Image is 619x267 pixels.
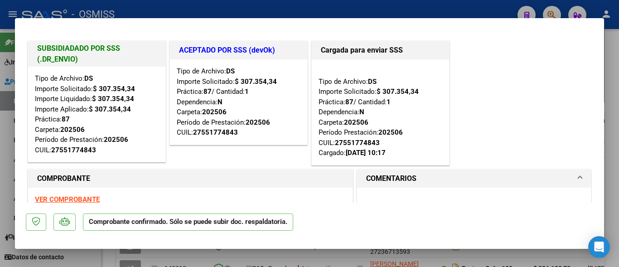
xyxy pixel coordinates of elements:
[344,118,368,126] strong: 202506
[319,66,442,158] div: Tipo de Archivo: Importe Solicitado: Práctica: / Cantidad: Dependencia: Carpeta: Período Prestaci...
[104,136,128,144] strong: 202506
[235,78,277,86] strong: $ 307.354,34
[226,67,235,75] strong: DS
[62,115,70,123] strong: 87
[245,87,249,96] strong: 1
[93,85,135,93] strong: $ 307.354,34
[345,98,353,106] strong: 87
[37,174,90,183] strong: COMPROBANTE
[89,105,131,113] strong: $ 307.354,34
[246,118,270,126] strong: 202506
[387,98,391,106] strong: 1
[35,195,100,204] a: VER COMPROBANTE
[366,173,416,184] h1: COMENTARIOS
[203,87,212,96] strong: 87
[346,149,386,157] strong: [DATE] 10:17
[193,127,238,138] div: 27551774843
[378,128,403,136] strong: 202506
[179,45,298,56] h1: ACEPTADO POR SSS (devOk)
[177,66,300,138] div: Tipo de Archivo: Importe Solicitado: Práctica: / Cantidad: Dependencia: Carpeta: Período de Prest...
[377,87,419,96] strong: $ 307.354,34
[218,98,222,106] strong: N
[335,138,380,148] div: 27551774843
[588,236,610,258] div: Open Intercom Messenger
[83,214,293,231] p: Comprobante confirmado. Sólo se puede subir doc. respaldatoria.
[357,170,591,188] mat-expansion-panel-header: COMENTARIOS
[359,108,364,116] strong: N
[368,78,377,86] strong: DS
[321,45,440,56] h1: Cargada para enviar SSS
[84,74,93,83] strong: DS
[51,145,96,155] div: 27551774843
[202,108,227,116] strong: 202506
[92,95,134,103] strong: $ 307.354,34
[60,126,85,134] strong: 202506
[35,73,159,155] div: Tipo de Archivo: Importe Solicitado: Importe Liquidado: Importe Aplicado: Práctica: Carpeta: Perí...
[37,43,156,65] h1: SUBSIDIADADO POR SSS (.DR_ENVIO)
